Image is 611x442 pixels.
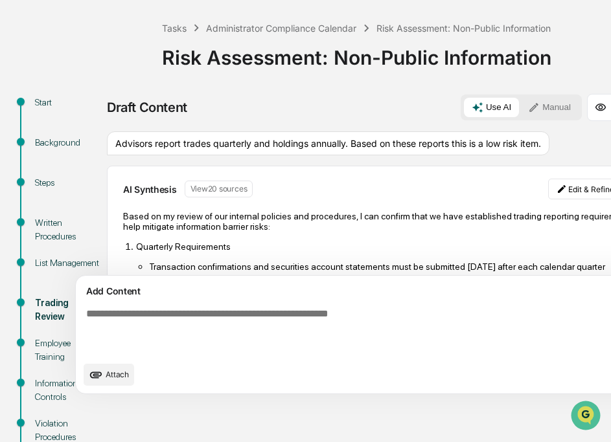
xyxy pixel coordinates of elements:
a: 🖐️Preclearance [8,158,89,181]
button: Manual [520,98,579,117]
button: Start new chat [220,103,236,118]
span: Attestations [107,163,161,176]
button: upload document [84,364,134,386]
div: Steps [35,176,99,190]
div: Trading Review [35,296,99,324]
a: Powered byPylon [91,219,157,229]
div: Written Procedures [35,216,99,243]
div: Administrator Compliance Calendar [206,23,356,34]
div: Employee Training [35,337,99,364]
div: Tasks [162,23,187,34]
p: How can we help? [13,27,236,48]
div: 🗄️ [94,164,104,175]
span: Preclearance [26,163,84,176]
div: Information Controls [35,377,99,404]
div: 🔎 [13,189,23,199]
span: Data Lookup [26,188,82,201]
button: View20 sources [185,181,253,197]
a: 🗄️Attestations [89,158,166,181]
div: Advisors report trades quarterly and holdings annually. Based on these reports this is a low risk... [107,131,549,156]
div: Draft Content [107,100,187,115]
div: Start new chat [44,99,213,112]
div: Risk Assessment: Non-Public Information [162,36,605,69]
p: AI Synthesis [123,184,177,195]
div: We're available if you need us! [44,112,164,122]
div: Background [35,136,99,149]
a: 🔎Data Lookup [8,182,87,206]
div: Risk Assessment: Non-Public Information [376,23,551,34]
span: Pylon [129,219,157,229]
iframe: Open customer support [570,399,605,434]
span: Attach [106,370,129,379]
button: Use AI [464,98,519,117]
div: 🖐️ [13,164,23,175]
div: Start [35,96,99,109]
img: 1746055101610-c473b297-6a78-478c-a979-82029cc54cd1 [13,99,36,122]
div: List Management [35,256,99,270]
